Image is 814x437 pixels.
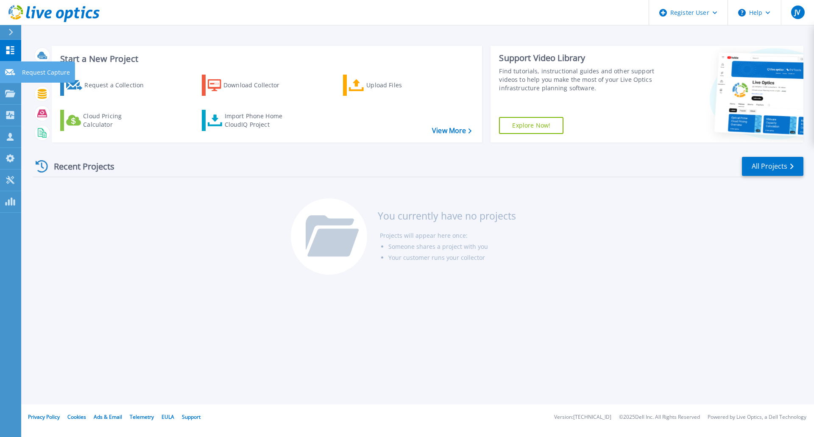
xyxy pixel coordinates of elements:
div: Cloud Pricing Calculator [83,112,151,129]
li: Your customer runs your collector [388,252,516,263]
a: View More [432,127,471,135]
li: Projects will appear here once: [380,230,516,241]
div: Request a Collection [84,77,152,94]
a: Explore Now! [499,117,563,134]
a: Request a Collection [60,75,155,96]
div: Find tutorials, instructional guides and other support videos to help you make the most of your L... [499,67,658,92]
div: Support Video Library [499,53,658,64]
div: Download Collector [223,77,291,94]
a: Upload Files [343,75,438,96]
li: Someone shares a project with you [388,241,516,252]
div: Upload Files [366,77,434,94]
h3: Start a New Project [60,54,471,64]
li: Powered by Live Optics, a Dell Technology [708,415,806,420]
a: Download Collector [202,75,296,96]
a: Privacy Policy [28,413,60,420]
div: Import Phone Home CloudIQ Project [225,112,291,129]
a: Support [182,413,201,420]
a: Cookies [67,413,86,420]
div: Recent Projects [33,156,126,177]
a: EULA [162,413,174,420]
span: JV [794,9,800,16]
p: Request Capture [22,61,70,84]
a: Cloud Pricing Calculator [60,110,155,131]
a: All Projects [742,157,803,176]
h3: You currently have no projects [378,211,516,220]
a: Telemetry [130,413,154,420]
li: Version: [TECHNICAL_ID] [554,415,611,420]
a: Ads & Email [94,413,122,420]
li: © 2025 Dell Inc. All Rights Reserved [619,415,700,420]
